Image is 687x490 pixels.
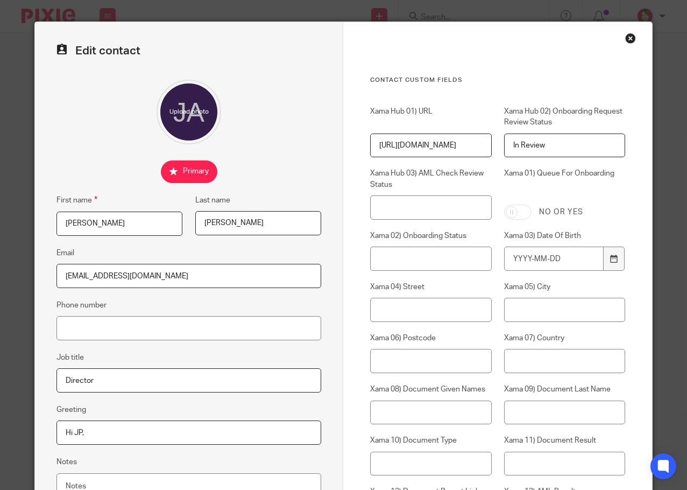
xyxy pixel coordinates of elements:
label: Xama 11) Document Result [504,435,625,446]
label: No or yes [539,207,583,218]
label: Xama 07) Country [504,333,625,344]
label: Last name [195,195,230,206]
label: Xama Hub 01) URL [370,106,491,128]
label: Xama 05) City [504,282,625,292]
label: Job title [56,352,84,363]
label: Xama 02) Onboarding Status [370,230,491,241]
div: Close this dialog window [625,33,636,44]
label: Xama Hub 02) Onboarding Request Review Status [504,106,625,128]
label: Notes [56,457,77,467]
label: Xama Hub 03) AML Check Review Status [370,168,491,190]
label: Xama 01) Queue For Onboarding [504,168,625,196]
label: Xama 09) Document Last Name [504,384,625,395]
label: Xama 06) Postcode [370,333,491,344]
h3: Contact Custom fields [370,76,625,85]
label: Phone number [56,300,107,311]
label: Email [56,248,74,258]
label: First name [56,194,97,206]
label: Xama 03) Date Of Birth [504,230,625,241]
h2: Edit contact [56,44,322,58]
label: Xama 04) Street [370,282,491,292]
input: e.g. Dear Mrs. Appleseed or Hi Sam [56,421,322,445]
input: YYYY-MM-DD [504,247,604,271]
label: Greeting [56,404,86,415]
label: Xama 10) Document Type [370,435,491,446]
label: Xama 08) Document Given Names [370,384,491,395]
